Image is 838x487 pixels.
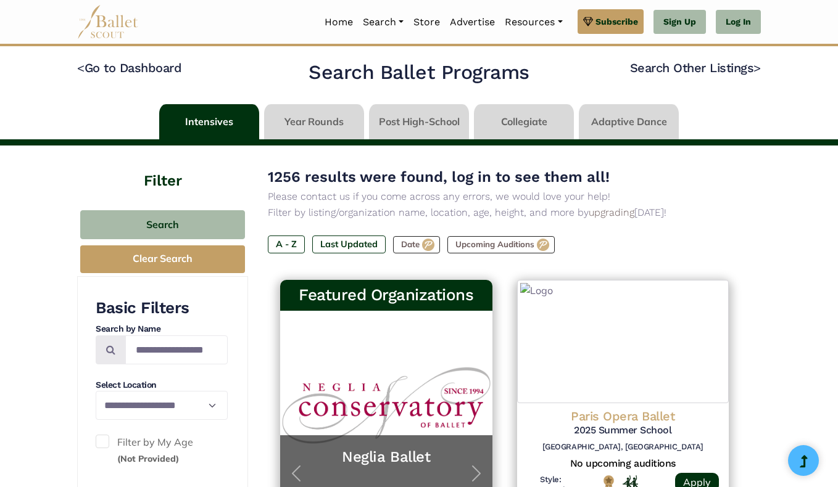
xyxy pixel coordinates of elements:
h4: Paris Opera Ballet [527,408,720,424]
h3: Featured Organizations [290,285,483,306]
label: A - Z [268,235,305,253]
button: Search [80,210,245,239]
label: Last Updated [312,235,386,253]
h3: Basic Filters [96,298,228,319]
li: Year Rounds [262,104,367,139]
span: Subscribe [595,15,638,28]
h4: Search by Name [96,323,228,335]
img: Logo [517,280,729,403]
li: Intensives [157,104,262,139]
code: > [753,60,761,75]
img: gem.svg [583,15,593,28]
button: Clear Search [80,245,245,273]
h4: Select Location [96,379,228,391]
span: 1256 results were found, log in to see them all! [268,168,610,186]
label: Filter by My Age [96,435,228,466]
a: Search [358,9,409,35]
a: Neglia Ballet [292,448,480,467]
a: Store [409,9,445,35]
h4: Filter [77,145,248,192]
a: Sign Up [653,10,706,35]
li: Adaptive Dance [576,104,681,139]
label: Date [393,236,440,253]
input: Search by names... [125,335,228,364]
label: Upcoming Auditions [447,236,555,253]
small: (Not Provided) [117,453,179,464]
a: Home [320,9,358,35]
h5: No upcoming auditions [527,457,720,470]
a: Advertise [445,9,500,35]
a: <Go to Dashboard [77,60,181,75]
p: Filter by listing/organization name, location, age, height, and more by [DATE]! [268,205,741,221]
code: < [77,60,85,75]
a: Log In [716,10,761,35]
li: Post High-School [367,104,471,139]
a: Resources [500,9,567,35]
h6: [GEOGRAPHIC_DATA], [GEOGRAPHIC_DATA] [527,442,720,452]
p: Please contact us if you come across any errors, we would love your help! [268,189,741,205]
h2: Search Ballet Programs [309,60,529,86]
li: Collegiate [471,104,576,139]
a: Search Other Listings> [630,60,761,75]
a: upgrading [589,207,634,218]
a: Subscribe [578,9,644,34]
h5: 2025 Summer School [527,424,720,437]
